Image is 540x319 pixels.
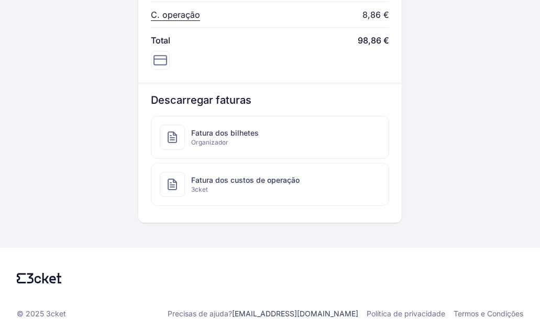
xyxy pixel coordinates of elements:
[191,175,300,185] span: Fatura dos custos de operação
[191,138,259,147] span: Organizador
[358,34,389,47] span: 98,86 €
[191,128,259,138] span: Fatura dos bilhetes
[191,185,300,194] span: 3cket
[151,8,200,21] p: C. operação
[151,34,170,47] span: Total
[151,116,389,159] a: Fatura dos bilhetesOrganizador
[17,309,66,319] p: © 2025 3cket
[367,309,445,319] a: Política de privacidade
[151,163,389,206] a: Fatura dos custos de operação3cket
[362,8,389,21] div: 8,86 €
[151,93,389,107] h3: Descarregar faturas
[232,309,358,318] a: [EMAIL_ADDRESS][DOMAIN_NAME]
[168,309,358,319] p: Precisas de ajuda?
[454,309,523,319] a: Termos e Condições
